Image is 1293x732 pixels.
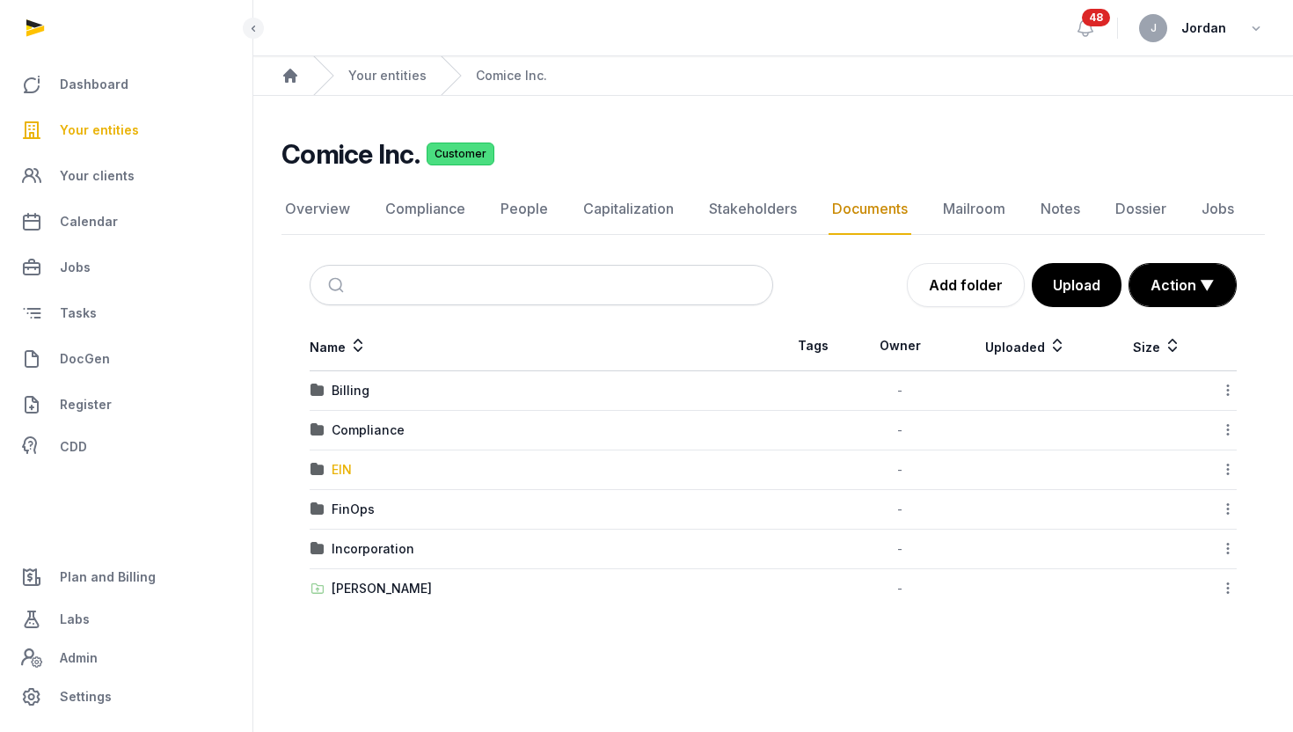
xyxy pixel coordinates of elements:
a: Add folder [907,263,1025,307]
span: J [1151,23,1157,33]
div: Billing [332,382,369,399]
a: Tasks [14,292,238,334]
span: Plan and Billing [60,567,156,588]
button: Submit [318,266,359,304]
a: Your entities [14,109,238,151]
td: - [852,569,947,609]
div: EIN [332,461,352,479]
span: Jordan [1181,18,1226,39]
th: Owner [852,321,947,371]
button: Upload [1032,263,1121,307]
span: Customer [427,143,494,165]
a: Labs [14,598,238,640]
a: Your entities [348,67,427,84]
th: Name [310,321,773,371]
a: Settings [14,676,238,718]
a: Capitalization [580,184,677,235]
a: Compliance [382,184,469,235]
th: Size [1104,321,1210,371]
a: Comice Inc. [476,67,547,84]
a: Jobs [1198,184,1238,235]
a: Mailroom [939,184,1009,235]
span: Dashboard [60,74,128,95]
a: Stakeholders [705,184,800,235]
th: Tags [773,321,852,371]
a: Overview [281,184,354,235]
span: DocGen [60,348,110,370]
img: folder.svg [310,384,325,398]
a: Plan and Billing [14,556,238,598]
th: Uploaded [948,321,1104,371]
a: Notes [1037,184,1084,235]
img: folder-upload.svg [310,582,325,596]
a: CDD [14,429,238,465]
a: People [497,184,552,235]
div: Incorporation [332,540,414,558]
div: FinOps [332,501,375,518]
td: - [852,490,947,530]
a: Dossier [1112,184,1170,235]
span: Calendar [60,211,118,232]
span: Register [60,394,112,415]
button: J [1139,14,1167,42]
div: [PERSON_NAME] [332,580,432,597]
h2: Comice Inc. [281,138,420,170]
div: Compliance [332,421,405,439]
img: folder.svg [310,502,325,516]
a: Jobs [14,246,238,289]
img: folder.svg [310,423,325,437]
td: - [852,530,947,569]
span: Jobs [60,257,91,278]
span: CDD [60,436,87,457]
span: Your clients [60,165,135,187]
nav: Breadcrumb [253,56,1293,96]
button: Action ▼ [1129,264,1236,306]
a: Your clients [14,155,238,197]
span: Settings [60,686,112,707]
a: Admin [14,640,238,676]
span: Your entities [60,120,139,141]
span: 48 [1082,9,1110,26]
a: Documents [829,184,911,235]
img: folder.svg [310,542,325,556]
nav: Tabs [281,184,1265,235]
span: Tasks [60,303,97,324]
span: Labs [60,609,90,630]
a: Calendar [14,201,238,243]
a: Dashboard [14,63,238,106]
span: Admin [60,648,98,669]
td: - [852,450,947,490]
td: - [852,411,947,450]
a: Register [14,384,238,426]
td: - [852,371,947,411]
img: folder.svg [310,463,325,477]
a: DocGen [14,338,238,380]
